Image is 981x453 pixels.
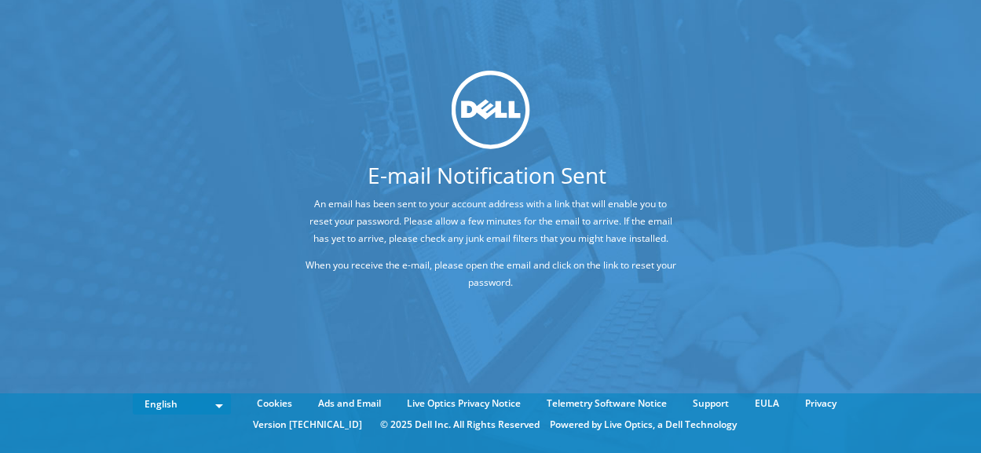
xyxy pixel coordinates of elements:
[793,395,848,412] a: Privacy
[681,395,741,412] a: Support
[395,395,533,412] a: Live Optics Privacy Notice
[245,163,728,185] h1: E-mail Notification Sent
[743,395,791,412] a: EULA
[535,395,679,412] a: Telemetry Software Notice
[550,416,737,433] li: Powered by Live Optics, a Dell Technology
[452,71,530,149] img: dell_svg_logo.svg
[372,416,547,433] li: © 2025 Dell Inc. All Rights Reserved
[245,416,370,433] li: Version [TECHNICAL_ID]
[245,395,304,412] a: Cookies
[304,195,677,247] p: An email has been sent to your account address with a link that will enable you to reset your pas...
[304,256,677,290] p: When you receive the e-mail, please open the email and click on the link to reset your password.
[306,395,393,412] a: Ads and Email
